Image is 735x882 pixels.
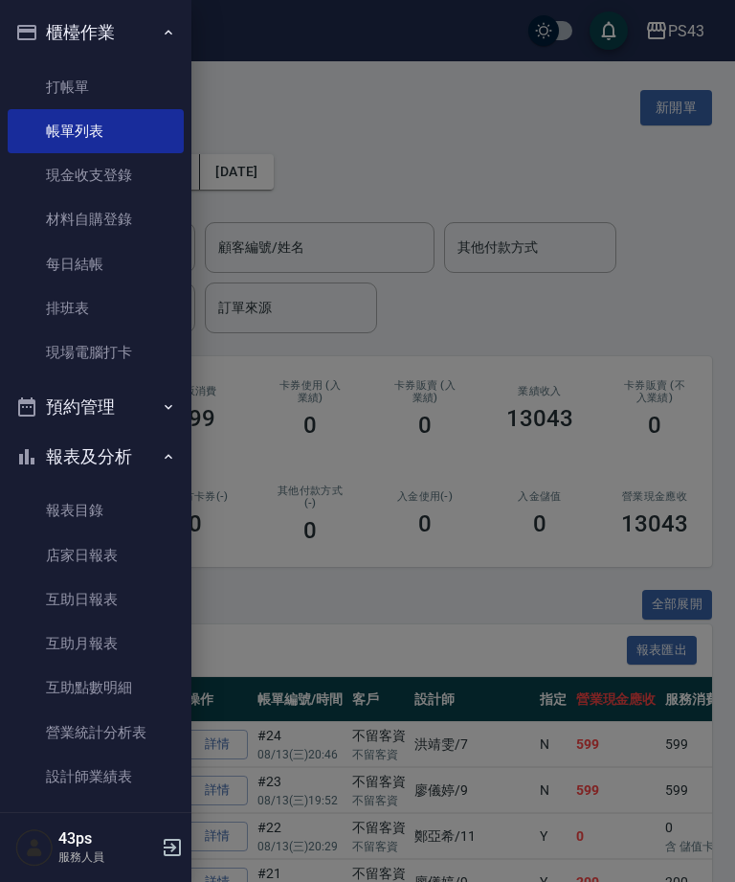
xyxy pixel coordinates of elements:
a: 排班表 [8,286,184,330]
img: Person [15,828,54,867]
a: 店家日報表 [8,533,184,577]
a: 每日結帳 [8,242,184,286]
a: 設計師業績表 [8,755,184,799]
a: 報表目錄 [8,488,184,532]
a: 互助日報表 [8,577,184,622]
a: 材料自購登錄 [8,197,184,241]
button: 報表及分析 [8,432,184,482]
a: 互助點數明細 [8,666,184,710]
a: 打帳單 [8,65,184,109]
a: 設計師日報表 [8,799,184,843]
a: 營業統計分析表 [8,711,184,755]
a: 現場電腦打卡 [8,330,184,374]
h5: 43ps [58,829,156,848]
p: 服務人員 [58,848,156,866]
a: 互助月報表 [8,622,184,666]
a: 現金收支登錄 [8,153,184,197]
button: 預約管理 [8,382,184,432]
a: 帳單列表 [8,109,184,153]
button: 櫃檯作業 [8,8,184,57]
